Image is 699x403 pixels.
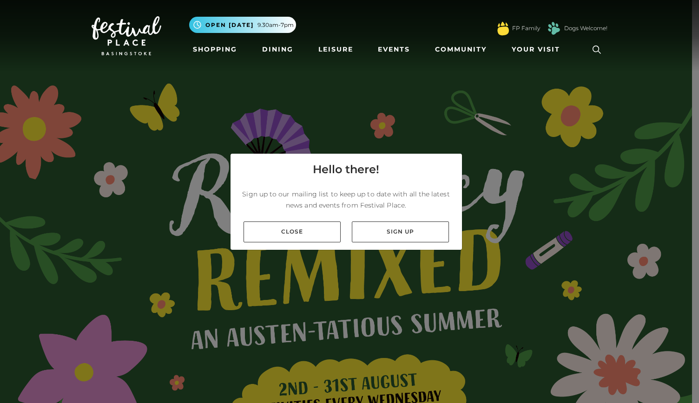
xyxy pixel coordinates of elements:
[564,24,607,32] a: Dogs Welcome!
[313,161,379,178] h4: Hello there!
[431,41,490,58] a: Community
[244,221,341,242] a: Close
[258,41,297,58] a: Dining
[352,221,449,242] a: Sign up
[238,188,455,211] p: Sign up to our mailing list to keep up to date with all the latest news and events from Festival ...
[205,21,254,29] span: Open [DATE]
[189,41,241,58] a: Shopping
[512,45,560,54] span: Your Visit
[374,41,414,58] a: Events
[508,41,568,58] a: Your Visit
[92,16,161,55] img: Festival Place Logo
[257,21,294,29] span: 9.30am-7pm
[189,17,296,33] button: Open [DATE] 9.30am-7pm
[512,24,540,32] a: FP Family
[315,41,357,58] a: Leisure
